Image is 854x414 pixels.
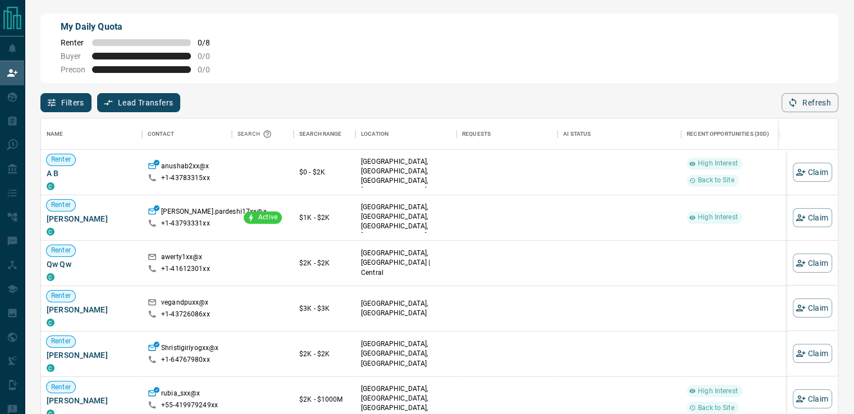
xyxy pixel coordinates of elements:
[161,310,210,319] p: +1- 43726086xx
[161,355,210,365] p: +1- 64767980xx
[47,118,63,150] div: Name
[47,228,54,236] div: condos.ca
[148,118,174,150] div: Contact
[161,219,210,228] p: +1- 43793331xx
[41,118,142,150] div: Name
[142,118,232,150] div: Contact
[456,118,558,150] div: Requests
[361,118,389,150] div: Location
[299,303,350,314] p: $3K - $3K
[299,349,350,359] p: $2K - $2K
[61,52,85,61] span: Buyer
[161,298,209,310] p: vegandpuxx@x
[47,200,75,210] span: Renter
[47,182,54,190] div: condos.ca
[47,168,136,179] span: A B
[238,118,275,150] div: Search
[61,20,222,34] p: My Daily Quota
[793,254,832,273] button: Claim
[97,93,181,112] button: Lead Transfers
[782,93,838,112] button: Refresh
[161,343,218,355] p: Shristigiriyogxx@x
[793,298,832,318] button: Claim
[47,155,75,164] span: Renter
[299,213,350,223] p: $1K - $2K
[793,344,832,363] button: Claim
[299,118,342,150] div: Search Range
[198,38,222,47] span: 0 / 8
[687,118,769,150] div: Recent Opportunities (30d)
[161,252,202,264] p: awerty1xx@x
[299,394,350,404] p: $2K - $1000M
[47,395,136,406] span: [PERSON_NAME]
[361,339,451,368] p: [GEOGRAPHIC_DATA], [GEOGRAPHIC_DATA], [GEOGRAPHIC_DATA]
[693,159,742,168] span: High Interest
[161,389,200,401] p: rubia_sxx@x
[693,403,739,413] span: Back to Site
[47,213,136,224] span: [PERSON_NAME]
[693,213,742,222] span: High Interest
[563,118,591,150] div: AI Status
[361,249,451,277] p: [GEOGRAPHIC_DATA], [GEOGRAPHIC_DATA] | Central
[47,319,54,326] div: condos.ca
[198,65,222,74] span: 0 / 0
[47,259,136,270] span: Qw Qw
[693,176,739,185] span: Back to Site
[198,52,222,61] span: 0 / 0
[47,304,136,315] span: [PERSON_NAME]
[161,401,218,410] p: +55- 419979249xx
[793,389,832,408] button: Claim
[47,291,75,301] span: Renter
[47,383,75,392] span: Renter
[47,349,136,361] span: [PERSON_NAME]
[361,299,451,318] p: [GEOGRAPHIC_DATA], [GEOGRAPHIC_DATA]
[355,118,456,150] div: Location
[294,118,355,150] div: Search Range
[254,213,282,222] span: Active
[161,162,209,173] p: anushab2xx@x
[61,38,85,47] span: Renter
[40,93,92,112] button: Filters
[161,207,267,219] p: [PERSON_NAME].pardeshi17xx@x
[47,364,54,372] div: condos.ca
[47,337,75,346] span: Renter
[361,157,451,205] p: [GEOGRAPHIC_DATA], [GEOGRAPHIC_DATA], [GEOGRAPHIC_DATA], [GEOGRAPHIC_DATA] | [GEOGRAPHIC_DATA]
[299,258,350,268] p: $2K - $2K
[161,264,210,274] p: +1- 41612301xx
[61,65,85,74] span: Precon
[161,173,210,183] p: +1- 43783315xx
[299,167,350,177] p: $0 - $2K
[47,246,75,255] span: Renter
[793,163,832,182] button: Claim
[462,118,491,150] div: Requests
[681,118,793,150] div: Recent Opportunities (30d)
[793,208,832,227] button: Claim
[361,203,451,251] p: East York
[558,118,681,150] div: AI Status
[47,273,54,281] div: condos.ca
[693,387,742,396] span: High Interest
